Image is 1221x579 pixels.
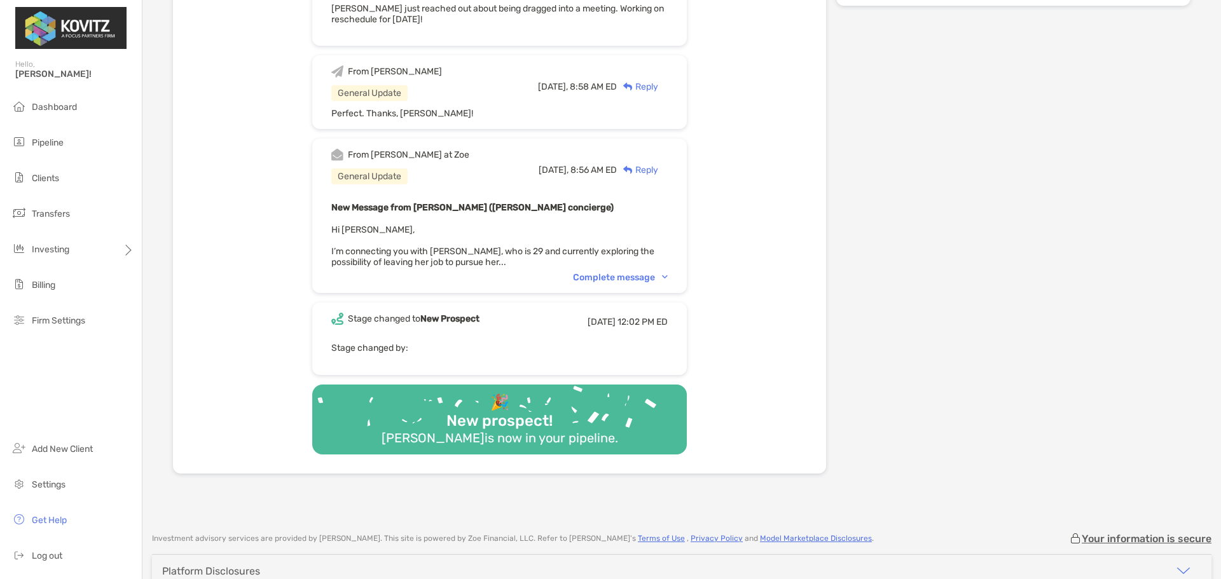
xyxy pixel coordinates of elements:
span: [DATE], [538,81,568,92]
span: 8:56 AM ED [570,165,617,175]
span: [DATE], [539,165,569,175]
img: investing icon [11,241,27,256]
p: Stage changed by: [331,340,668,356]
div: Platform Disclosures [162,565,260,577]
img: transfers icon [11,205,27,221]
img: Confetti [312,385,687,444]
span: Pipeline [32,137,64,148]
img: logout icon [11,547,27,562]
img: add_new_client icon [11,440,27,456]
p: Your information is secure [1082,533,1211,545]
span: 12:02 PM ED [617,317,668,327]
img: Event icon [331,65,343,78]
div: 🎉 [485,393,514,412]
div: Stage changed to [348,313,479,324]
b: New Prospect [420,313,479,324]
span: Firm Settings [32,315,85,326]
span: Get Help [32,515,67,526]
img: icon arrow [1176,563,1191,578]
img: Reply icon [623,83,633,91]
img: billing icon [11,276,27,292]
div: General Update [331,168,408,184]
span: Add New Client [32,444,93,454]
span: Billing [32,280,55,290]
div: [PERSON_NAME] is now in your pipeline. [376,430,623,446]
img: Chevron icon [662,275,668,279]
img: Event icon [331,149,343,161]
div: Reply [617,163,658,177]
div: New prospect! [441,412,558,430]
img: Event icon [331,313,343,325]
img: Zoe Logo [15,5,127,51]
span: Perfect. Thanks, [PERSON_NAME]! [331,108,473,119]
img: Reply icon [623,166,633,174]
a: Privacy Policy [691,534,743,543]
span: Transfers [32,208,70,219]
img: get-help icon [11,512,27,527]
p: Investment advisory services are provided by [PERSON_NAME] . This site is powered by Zoe Financia... [152,534,874,543]
span: Dashboard [32,102,77,112]
div: General Update [331,85,408,101]
img: dashboard icon [11,99,27,114]
span: [PERSON_NAME]! [15,69,134,79]
span: Settings [32,479,66,490]
span: 8:58 AM ED [570,81,617,92]
div: Complete message [573,272,668,283]
a: Terms of Use [638,534,685,543]
img: pipeline icon [11,134,27,149]
span: Clients [32,173,59,184]
span: Investing [32,244,69,255]
img: firm-settings icon [11,312,27,327]
span: Hi [PERSON_NAME], I’m connecting you with [PERSON_NAME], who is 29 and currently exploring the po... [331,224,654,268]
div: From [PERSON_NAME] [348,66,442,77]
b: New Message from [PERSON_NAME] ([PERSON_NAME] concierge) [331,202,614,213]
span: [DATE] [588,317,616,327]
img: settings icon [11,476,27,491]
div: From [PERSON_NAME] at Zoe [348,149,469,160]
span: Log out [32,550,62,561]
div: Reply [617,80,658,93]
a: Model Marketplace Disclosures [760,534,872,543]
img: clients icon [11,170,27,185]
